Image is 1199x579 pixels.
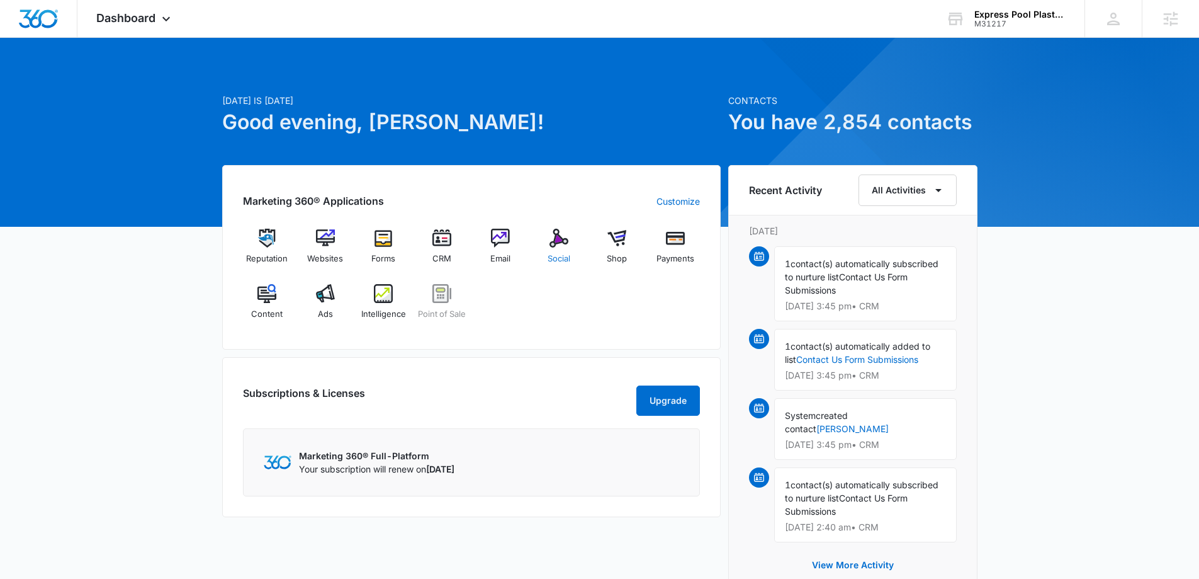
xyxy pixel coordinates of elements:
[243,284,291,330] a: Content
[361,308,406,321] span: Intelligence
[418,229,466,274] a: CRM
[651,229,700,274] a: Payments
[359,284,408,330] a: Intelligence
[974,9,1066,20] div: account name
[243,229,291,274] a: Reputation
[490,253,510,265] span: Email
[796,354,918,365] a: Contact Us Form Submissions
[534,229,583,274] a: Social
[299,462,454,476] p: Your subscription will renew on
[974,20,1066,28] div: account id
[318,308,333,321] span: Ads
[243,386,365,411] h2: Subscriptions & Licenses
[636,386,700,416] button: Upgrade
[785,440,946,449] p: [DATE] 3:45 pm • CRM
[251,308,283,321] span: Content
[656,253,694,265] span: Payments
[307,253,343,265] span: Websites
[243,193,384,209] h2: Marketing 360® Applications
[593,229,641,274] a: Shop
[418,308,466,321] span: Point of Sale
[426,464,454,474] span: [DATE]
[749,224,957,238] p: [DATE]
[301,284,349,330] a: Ads
[96,11,155,25] span: Dashboard
[858,175,957,206] button: All Activities
[785,523,946,532] p: [DATE] 2:40 am • CRM
[728,107,977,137] h1: You have 2,854 contacts
[785,410,816,421] span: System
[785,341,791,352] span: 1
[728,94,977,107] p: Contacts
[607,253,627,265] span: Shop
[299,449,454,462] p: Marketing 360® Full-Platform
[418,284,466,330] a: Point of Sale
[656,195,700,208] a: Customize
[785,258,938,282] span: contact(s) automatically subscribed to nurture list
[785,341,930,365] span: contact(s) automatically added to list
[476,229,525,274] a: Email
[359,229,408,274] a: Forms
[222,107,721,137] h1: Good evening, [PERSON_NAME]!
[432,253,451,265] span: CRM
[785,479,938,503] span: contact(s) automatically subscribed to nurture list
[785,410,848,434] span: created contact
[222,94,721,107] p: [DATE] is [DATE]
[785,302,946,311] p: [DATE] 3:45 pm • CRM
[816,423,889,434] a: [PERSON_NAME]
[785,258,791,269] span: 1
[548,253,570,265] span: Social
[785,479,791,490] span: 1
[785,272,908,295] span: Contact Us Form Submissions
[749,183,822,198] h6: Recent Activity
[264,456,291,469] img: Marketing 360 Logo
[371,253,395,265] span: Forms
[246,253,288,265] span: Reputation
[785,493,908,517] span: Contact Us Form Submissions
[785,371,946,380] p: [DATE] 3:45 pm • CRM
[301,229,349,274] a: Websites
